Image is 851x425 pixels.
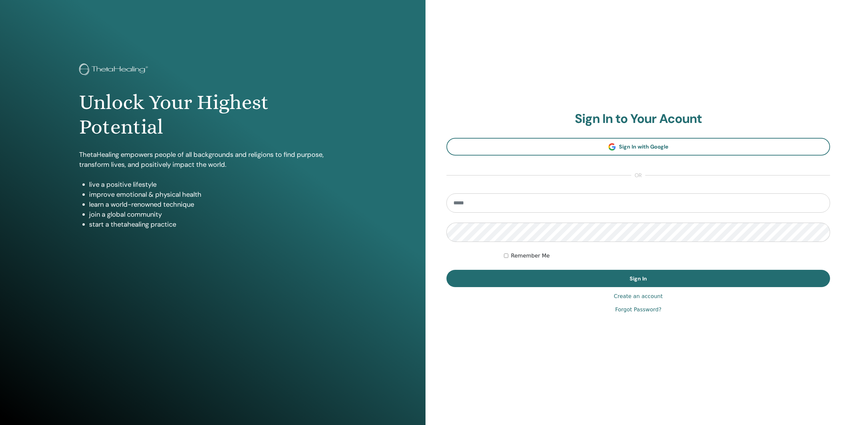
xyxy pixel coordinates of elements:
li: join a global community [89,209,346,219]
h2: Sign In to Your Acount [446,111,830,127]
label: Remember Me [511,252,550,260]
li: learn a world-renowned technique [89,199,346,209]
li: live a positive lifestyle [89,179,346,189]
p: ThetaHealing empowers people of all backgrounds and religions to find purpose, transform lives, a... [79,150,346,169]
a: Sign In with Google [446,138,830,156]
span: Sign In [630,275,647,282]
a: Create an account [614,292,663,300]
h1: Unlock Your Highest Potential [79,90,346,140]
a: Forgot Password? [615,306,661,314]
li: start a thetahealing practice [89,219,346,229]
li: improve emotional & physical health [89,189,346,199]
div: Keep me authenticated indefinitely or until I manually logout [504,252,830,260]
span: or [631,171,645,179]
span: Sign In with Google [619,143,669,150]
button: Sign In [446,270,830,287]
